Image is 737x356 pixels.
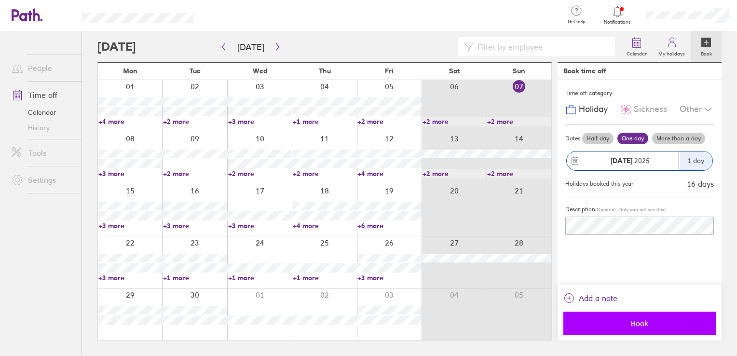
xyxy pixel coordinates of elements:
a: +1 more [293,274,356,282]
span: Thu [319,67,331,75]
a: +3 more [98,169,162,178]
a: My holidays [653,31,691,62]
button: [DATE] 20251 day [565,146,714,176]
span: Sun [513,67,525,75]
a: +2 more [163,169,227,178]
label: Calendar [621,48,653,57]
a: +2 more [423,169,486,178]
strong: [DATE] [611,156,632,165]
a: +3 more [228,221,292,230]
a: +2 more [228,169,292,178]
div: Time off category [565,86,714,100]
a: +3 more [98,221,162,230]
label: Book [695,48,718,57]
a: +2 more [293,169,356,178]
a: +2 more [357,117,421,126]
a: History [4,120,82,136]
a: +3 more [98,274,162,282]
a: +6 more [357,221,421,230]
button: [DATE] [230,39,272,55]
a: Calendar [4,105,82,120]
span: Mon [123,67,137,75]
a: Tools [4,143,82,163]
a: Settings [4,170,82,190]
a: +4 more [357,169,421,178]
a: +1 more [228,274,292,282]
span: Wed [253,67,267,75]
label: Half day [582,133,614,144]
span: 2025 [611,157,650,164]
span: Book [570,319,709,328]
a: +4 more [293,221,356,230]
div: 16 days [687,179,714,188]
a: +2 more [163,117,227,126]
span: (Optional. Only you will see this) [595,206,666,213]
span: Sickness [634,104,667,114]
a: Time off [4,85,82,105]
button: Book [563,312,716,335]
label: One day [617,133,648,144]
span: Description [565,205,595,213]
span: Holiday [579,104,608,114]
a: +3 more [228,117,292,126]
a: +2 more [487,169,551,178]
div: Holidays booked this year [565,180,634,187]
button: Add a note [563,290,617,306]
div: Book time off [563,67,606,75]
a: Notifications [602,5,633,25]
label: My holidays [653,48,691,57]
a: +3 more [357,274,421,282]
a: People [4,58,82,78]
a: +2 more [487,117,551,126]
a: Book [691,31,722,62]
div: 1 day [679,151,712,170]
span: Add a note [579,290,617,306]
a: +2 more [423,117,486,126]
a: +1 more [163,274,227,282]
label: More than a day [652,133,705,144]
div: Other [680,100,714,119]
span: Sat [449,67,460,75]
span: Notifications [602,19,633,25]
span: Fri [385,67,394,75]
span: Tue [190,67,201,75]
a: +1 more [293,117,356,126]
input: Filter by employee [474,38,610,56]
span: Get help [561,19,592,25]
a: +3 more [163,221,227,230]
span: Dates [565,135,580,142]
a: +4 more [98,117,162,126]
a: Calendar [621,31,653,62]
